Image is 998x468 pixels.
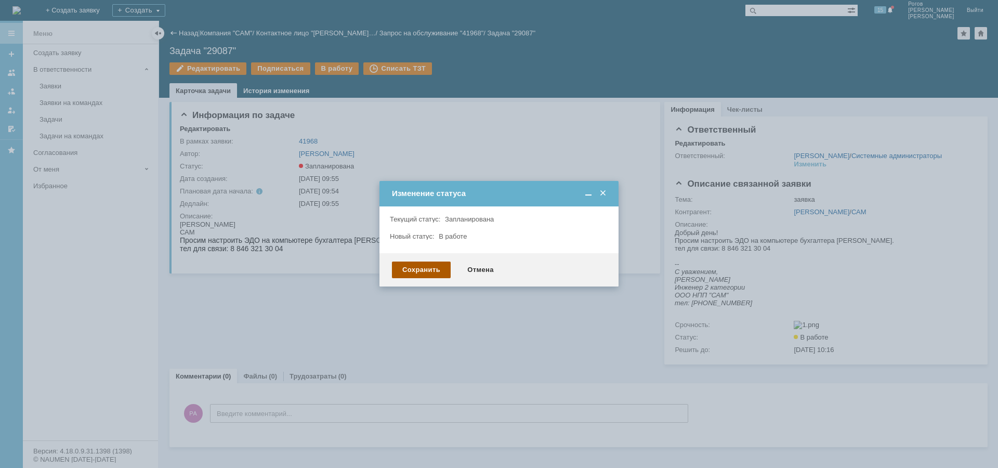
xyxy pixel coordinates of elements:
span: Закрыть [598,189,608,198]
span: В работе [439,232,467,240]
div: Изменение статуса [392,189,608,198]
span: Запланирована [445,215,494,223]
label: Текущий статус: [390,215,440,223]
span: Свернуть (Ctrl + M) [583,189,594,198]
label: Новый статус: [390,232,435,240]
